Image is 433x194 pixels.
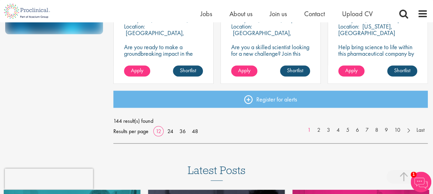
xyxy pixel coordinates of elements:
a: Shortlist [387,65,417,76]
span: 144 result(s) found [113,116,428,126]
span: Apply [345,67,358,74]
a: Shortlist [173,65,203,76]
img: Chatbot [411,172,431,192]
iframe: reCAPTCHA [5,169,93,189]
a: 24 [165,127,176,134]
a: Shortlist [280,65,310,76]
span: Location: [231,22,252,30]
p: Help bring science to life within this pharmaceutical company by playing a key role in their fina... [338,44,417,70]
h3: Latest Posts [188,164,246,181]
a: Contact [304,9,325,18]
span: Location: [338,22,359,30]
a: Apply [338,65,364,76]
span: 1 [411,172,416,177]
a: 6 [352,126,362,134]
a: 3 [323,126,333,134]
a: Apply [231,65,257,76]
a: 48 [189,127,200,134]
span: Apply [238,67,250,74]
span: Results per page [113,126,148,136]
p: [GEOGRAPHIC_DATA], [GEOGRAPHIC_DATA] [231,29,291,43]
a: Upload CV [342,9,373,18]
span: Apply [131,67,143,74]
a: Register for alerts [113,90,428,108]
a: 9 [381,126,391,134]
a: 5 [343,126,353,134]
a: 36 [177,127,188,134]
p: Are you a skilled scientist looking for a new challenge? Join this trailblazing biotech on the cu... [231,44,310,83]
a: About us [229,9,252,18]
a: 2 [314,126,324,134]
a: Apply [124,65,150,76]
a: 7 [362,126,372,134]
a: 4 [333,126,343,134]
p: Are you ready to make a groundbreaking impact in the world of biotechnology? Join a growing compa... [124,44,203,83]
a: 1 [304,126,314,134]
a: Jobs [200,9,212,18]
a: Join us [270,9,287,18]
a: 8 [372,126,382,134]
a: 10 [391,126,404,134]
span: Location: [124,22,145,30]
a: Last [413,126,428,134]
p: [GEOGRAPHIC_DATA], [GEOGRAPHIC_DATA] [124,29,184,43]
p: [US_STATE], [GEOGRAPHIC_DATA] [338,22,395,37]
a: 12 [153,127,164,134]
